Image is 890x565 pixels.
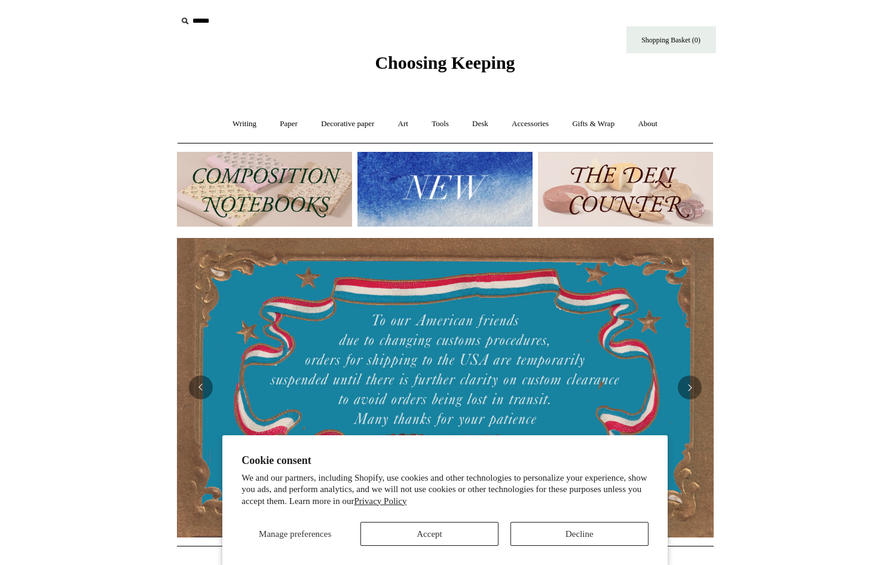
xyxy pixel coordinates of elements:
button: Decline [510,522,649,546]
a: Tools [421,108,460,140]
a: Gifts & Wrap [561,108,625,140]
button: Manage preferences [241,522,348,546]
p: We and our partners, including Shopify, use cookies and other technologies to personalize your ex... [241,472,649,508]
a: Privacy Policy [354,496,407,506]
h2: Cookie consent [241,454,649,467]
img: The Deli Counter [538,152,713,227]
a: Shopping Basket (0) [626,26,716,53]
span: Choosing Keeping [375,53,515,72]
button: Accept [360,522,498,546]
a: About [627,108,668,140]
img: 202302 Composition ledgers.jpg__PID:69722ee6-fa44-49dd-a067-31375e5d54ec [177,152,352,227]
a: Art [387,108,419,140]
img: USA PSA .jpg__PID:33428022-6587-48b7-8b57-d7eefc91f15a [177,238,714,537]
a: Decorative paper [310,108,385,140]
button: Previous [189,375,213,399]
button: Next [678,375,702,399]
span: Manage preferences [259,529,331,539]
a: Writing [222,108,267,140]
img: New.jpg__PID:f73bdf93-380a-4a35-bcfe-7823039498e1 [357,152,533,227]
a: Choosing Keeping [375,62,515,71]
a: Paper [269,108,308,140]
a: Desk [461,108,499,140]
a: Accessories [501,108,559,140]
